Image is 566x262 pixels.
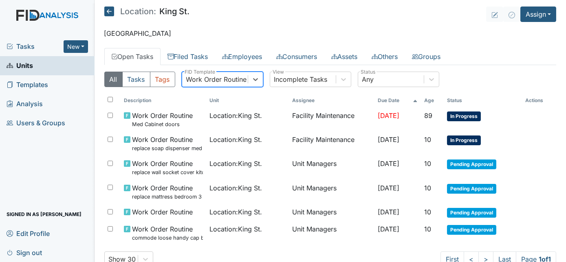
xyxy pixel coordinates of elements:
[7,208,81,221] span: Signed in as [PERSON_NAME]
[424,159,431,168] span: 10
[447,225,496,235] span: Pending Approval
[447,159,496,169] span: Pending Approval
[424,208,431,216] span: 10
[104,72,175,87] div: Type filter
[122,72,150,87] button: Tasks
[424,184,431,192] span: 10
[150,72,175,87] button: Tags
[447,184,496,194] span: Pending Approval
[444,94,522,107] th: Toggle SortBy
[289,107,374,131] td: Facility Maintenance
[132,224,203,242] span: Work Order Routine commode loose handy cap bathroom
[121,7,156,15] span: Location:
[104,72,123,87] button: All
[186,74,247,84] div: Work Order Routine
[274,74,328,84] div: Incomplete Tasks
[378,111,400,120] span: [DATE]
[7,59,33,72] span: Units
[378,225,400,233] span: [DATE]
[289,180,374,204] td: Unit Managers
[424,111,432,120] span: 89
[365,48,405,65] a: Others
[378,208,400,216] span: [DATE]
[132,120,193,128] small: Med Cabinet doors
[421,94,444,107] th: Toggle SortBy
[289,155,374,179] td: Unit Managers
[104,7,190,16] h5: King St.
[447,135,481,145] span: In Progress
[209,111,262,120] span: Location : King St.
[161,48,215,65] a: Filed Tasks
[7,98,43,110] span: Analysis
[289,131,374,155] td: Facility Maintenance
[209,135,262,144] span: Location : King St.
[132,183,202,201] span: Work Order Routine replace mattress bedroom 3
[132,193,202,201] small: replace mattress bedroom 3
[132,144,203,152] small: replace soap dispenser med room
[64,40,88,53] button: New
[206,94,289,107] th: Toggle SortBy
[378,184,400,192] span: [DATE]
[132,159,203,176] span: Work Order Routine replace wall socket cover kitchen
[447,111,481,121] span: In Progress
[378,159,400,168] span: [DATE]
[215,48,269,65] a: Employees
[447,208,496,218] span: Pending Approval
[289,204,374,221] td: Unit Managers
[132,111,193,128] span: Work Order Routine Med Cabinet doors
[7,41,64,51] a: Tasks
[104,28,557,38] p: [GEOGRAPHIC_DATA]
[132,234,203,242] small: commode loose handy cap bathroom
[424,225,431,233] span: 10
[520,7,556,22] button: Assign
[104,48,161,65] a: Open Tasks
[289,221,374,245] td: Unit Managers
[405,48,448,65] a: Groups
[209,159,262,168] span: Location : King St.
[209,207,262,217] span: Location : King St.
[209,183,262,193] span: Location : King St.
[289,94,374,107] th: Assignee
[375,94,421,107] th: Toggle SortBy
[132,168,203,176] small: replace wall socket cover kitchen
[132,207,193,217] span: Work Order Routine
[378,135,400,144] span: [DATE]
[121,94,206,107] th: Toggle SortBy
[324,48,365,65] a: Assets
[269,48,324,65] a: Consumers
[7,79,48,91] span: Templates
[209,224,262,234] span: Location : King St.
[424,135,431,144] span: 10
[7,117,65,129] span: Users & Groups
[108,97,113,102] input: Toggle All Rows Selected
[7,227,50,240] span: Edit Profile
[362,74,374,84] div: Any
[522,94,556,107] th: Actions
[132,135,203,152] span: Work Order Routine replace soap dispenser med room
[7,246,42,259] span: Sign out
